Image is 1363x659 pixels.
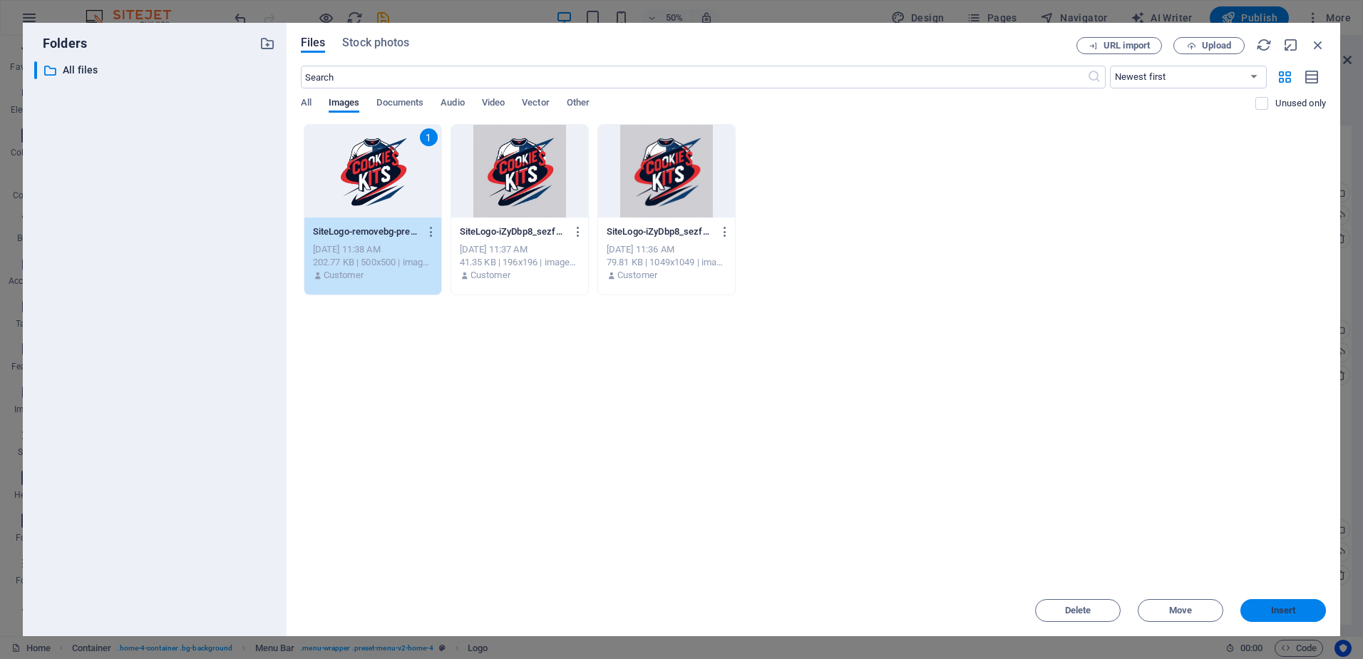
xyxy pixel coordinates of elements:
button: URL import [1076,37,1162,54]
span: Documents [376,94,423,114]
p: All files [63,62,249,78]
span: Stock photos [342,34,409,51]
span: All [301,94,312,114]
p: Customer [324,269,364,282]
i: Minimize [1283,37,1299,53]
span: Upload [1202,41,1231,50]
span: Audio [441,94,464,114]
span: Images [329,94,360,114]
div: [DATE] 11:36 AM [607,243,726,256]
button: Move [1138,599,1223,622]
p: Folders [34,34,87,53]
p: Customer [470,269,510,282]
i: Close [1310,37,1326,53]
span: Delete [1065,606,1091,615]
div: ​ [34,61,37,79]
button: Upload [1173,37,1245,54]
p: Displays only files that are not in use on the website. Files added during this session can still... [1275,97,1326,110]
span: Vector [522,94,550,114]
div: 202.77 KB | 500x500 | image/png [313,256,433,269]
div: 79.81 KB | 1049x1049 | image/jpeg [607,256,726,269]
span: Insert [1271,606,1296,615]
input: Search [301,66,1087,88]
span: Other [567,94,590,114]
div: [DATE] 11:37 AM [460,243,580,256]
p: SiteLogo-iZyDbp8_sezfNxKU9TNpRQ.jpg [607,225,714,238]
span: URL import [1104,41,1150,50]
div: 1 [420,128,438,146]
span: Files [301,34,326,51]
button: Delete [1035,599,1121,622]
p: Customer [617,269,657,282]
p: SiteLogo-removebg-preview-kmZx0JvPdnOe7hdlRQDExw.png [313,225,420,238]
span: Move [1169,606,1192,615]
i: Reload [1256,37,1272,53]
i: Create new folder [259,36,275,51]
div: 41.35 KB | 196x196 | image/png [460,256,580,269]
span: Video [482,94,505,114]
button: Insert [1240,599,1326,622]
div: [DATE] 11:38 AM [313,243,433,256]
p: SiteLogo-iZyDbp8_sezfNxKU9TNpRQ-vQo-qdal9SyHGwDuF7esXQ.png [460,225,567,238]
